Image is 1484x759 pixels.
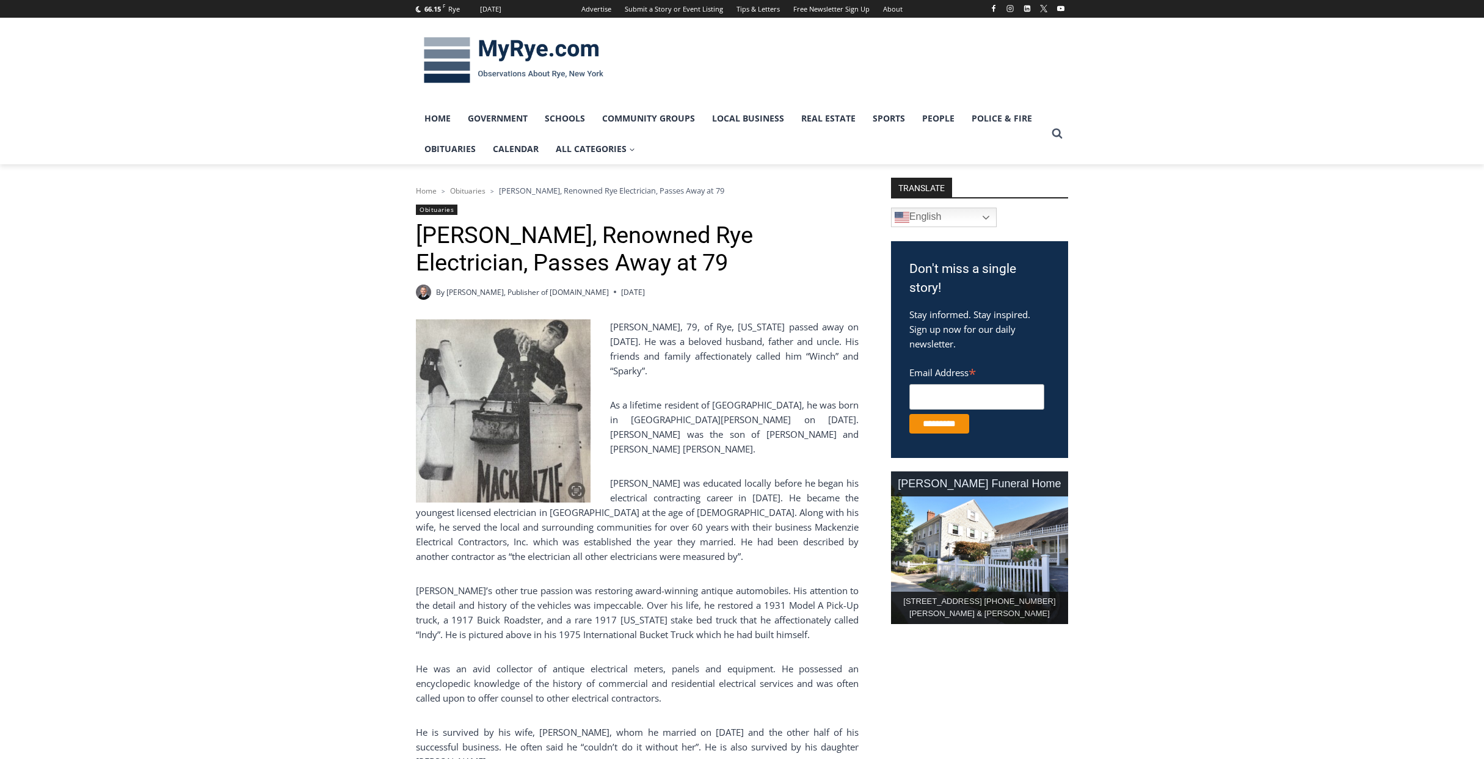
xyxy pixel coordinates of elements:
[547,134,644,164] a: All Categories
[480,4,501,15] div: [DATE]
[416,661,859,705] p: He was an avid collector of antique electrical meters, panels and equipment. He possessed an ency...
[416,184,859,197] nav: Breadcrumbs
[963,103,1041,134] a: Police & Fire
[443,2,445,9] span: F
[909,360,1044,382] label: Email Address
[556,142,635,156] span: All Categories
[459,103,536,134] a: Government
[986,1,1001,16] a: Facebook
[891,208,997,227] a: English
[416,134,484,164] a: Obituaries
[416,222,859,277] h1: [PERSON_NAME], Renowned Rye Electrician, Passes Away at 79
[909,307,1050,351] p: Stay informed. Stay inspired. Sign up now for our daily newsletter.
[416,285,431,300] a: Author image
[416,476,859,564] p: [PERSON_NAME] was educated locally before he began his electrical contracting career in [DATE]. H...
[891,471,1068,496] div: [PERSON_NAME] Funeral Home
[416,186,437,196] a: Home
[891,592,1068,625] div: [STREET_ADDRESS] [PHONE_NUMBER] [PERSON_NAME] & [PERSON_NAME]
[499,185,724,196] span: [PERSON_NAME], Renowned Rye Electrician, Passes Away at 79
[424,4,441,13] span: 66.15
[416,398,859,456] p: As a lifetime resident of [GEOGRAPHIC_DATA], he was born in [GEOGRAPHIC_DATA][PERSON_NAME] on [DA...
[484,134,547,164] a: Calendar
[448,4,460,15] div: Rye
[416,319,591,503] img: Obituary - Greg MacKenzie
[536,103,594,134] a: Schools
[442,187,445,195] span: >
[1036,1,1051,16] a: X
[1003,1,1017,16] a: Instagram
[914,103,963,134] a: People
[416,103,1046,165] nav: Primary Navigation
[909,260,1050,298] h3: Don't miss a single story!
[416,103,459,134] a: Home
[436,286,445,298] span: By
[1020,1,1035,16] a: Linkedin
[490,187,494,195] span: >
[891,178,952,197] strong: TRANSLATE
[450,186,486,196] a: Obituaries
[1053,1,1068,16] a: YouTube
[621,286,645,298] time: [DATE]
[416,205,457,215] a: Obituaries
[594,103,704,134] a: Community Groups
[864,103,914,134] a: Sports
[416,29,611,92] img: MyRye.com
[793,103,864,134] a: Real Estate
[1046,123,1068,145] button: View Search Form
[416,319,859,378] p: [PERSON_NAME], 79, of Rye, [US_STATE] passed away on [DATE]. He was a beloved husband, father and...
[446,287,609,297] a: [PERSON_NAME], Publisher of [DOMAIN_NAME]
[416,583,859,642] p: [PERSON_NAME]’s other true passion was restoring award-winning antique automobiles. His attention...
[704,103,793,134] a: Local Business
[895,210,909,225] img: en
